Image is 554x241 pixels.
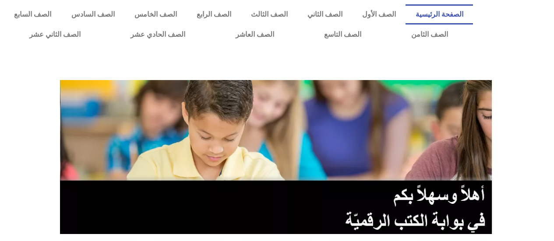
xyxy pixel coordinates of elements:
a: الصف السادس [61,4,124,24]
a: الصف التاسع [299,24,386,45]
a: الصف الحادي عشر [106,24,210,45]
a: الصف الثاني [297,4,352,24]
a: الصف الخامس [124,4,187,24]
a: الصف العاشر [211,24,299,45]
a: الصف الثاني عشر [4,24,106,45]
a: الصف السابع [4,4,61,24]
a: الصف الرابع [187,4,241,24]
a: الصفحة الرئيسية [406,4,473,24]
a: الصف الأول [352,4,406,24]
a: الصف الثالث [241,4,297,24]
a: الصف الثامن [386,24,473,45]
